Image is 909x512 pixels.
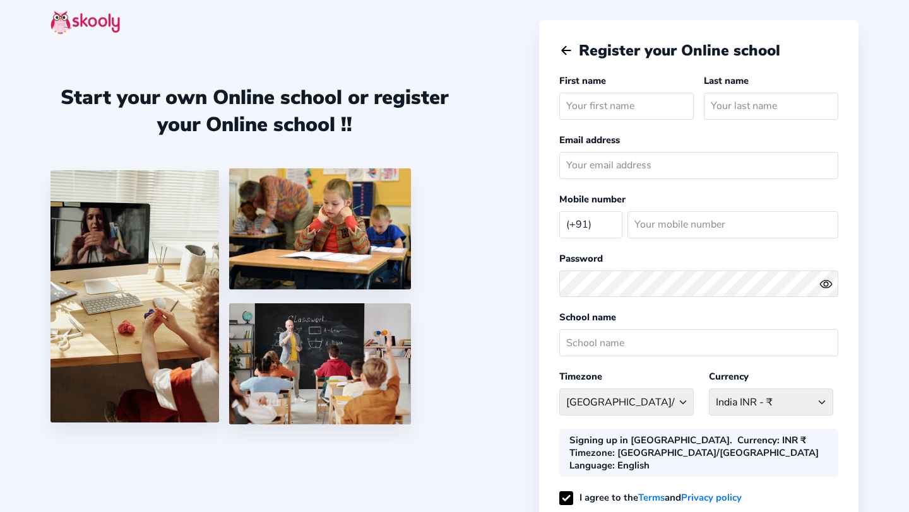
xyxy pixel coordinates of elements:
[559,152,838,179] input: Your email address
[559,311,616,323] label: School name
[229,168,411,289] img: 4.png
[638,490,665,506] a: Terms
[559,93,694,120] input: Your first name
[50,10,120,35] img: skooly-logo.png
[819,277,838,291] button: eye outlineeye off outline
[559,491,742,504] label: I agree to the and
[579,40,780,61] span: Register your Online school
[559,370,602,383] label: Timezone
[559,44,573,57] button: arrow back outline
[709,370,749,383] label: Currency
[737,434,777,446] b: Currency
[569,446,612,459] b: Timezone
[559,329,838,356] input: School name
[819,277,833,291] ion-icon: eye outline
[50,170,219,422] img: 1.jpg
[569,434,732,446] div: Signing up in [GEOGRAPHIC_DATA].
[704,74,749,87] label: Last name
[569,446,819,459] div: : [GEOGRAPHIC_DATA]/[GEOGRAPHIC_DATA]
[737,434,806,446] div: : INR ₹
[559,193,626,206] label: Mobile number
[559,74,606,87] label: First name
[559,252,603,265] label: Password
[704,93,838,120] input: Your last name
[569,459,650,472] div: : English
[569,459,612,472] b: Language
[229,303,411,424] img: 5.png
[559,134,620,146] label: Email address
[627,211,838,238] input: Your mobile number
[50,84,458,138] div: Start your own Online school or register your Online school !!
[681,490,742,506] a: Privacy policy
